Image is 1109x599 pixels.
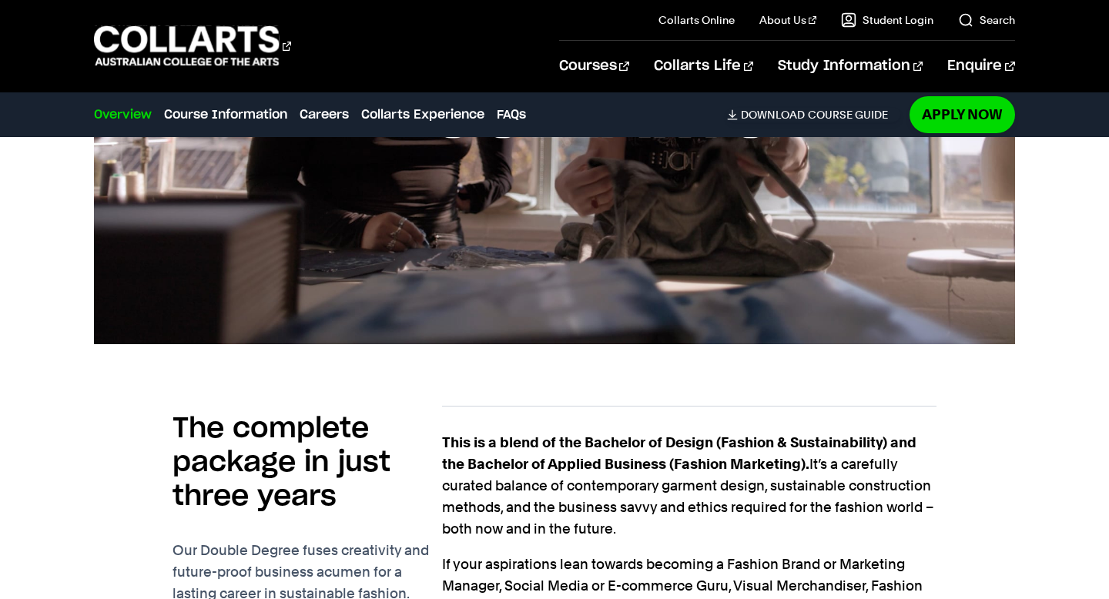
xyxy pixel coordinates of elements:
[958,12,1015,28] a: Search
[947,41,1014,92] a: Enquire
[94,24,291,68] div: Go to homepage
[841,12,933,28] a: Student Login
[910,96,1015,132] a: Apply Now
[559,41,629,92] a: Courses
[497,105,526,124] a: FAQs
[164,105,287,124] a: Course Information
[361,105,484,124] a: Collarts Experience
[741,108,805,122] span: Download
[654,41,753,92] a: Collarts Life
[442,432,936,540] p: It’s a carefully curated balance of contemporary garment design, sustainable construction methods...
[300,105,349,124] a: Careers
[94,105,152,124] a: Overview
[442,434,916,472] strong: This is a blend of the Bachelor of Design (Fashion & Sustainability) and the Bachelor of Applied ...
[658,12,735,28] a: Collarts Online
[759,12,816,28] a: About Us
[173,412,442,514] h2: The complete package in just three years
[727,108,900,122] a: DownloadCourse Guide
[778,41,923,92] a: Study Information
